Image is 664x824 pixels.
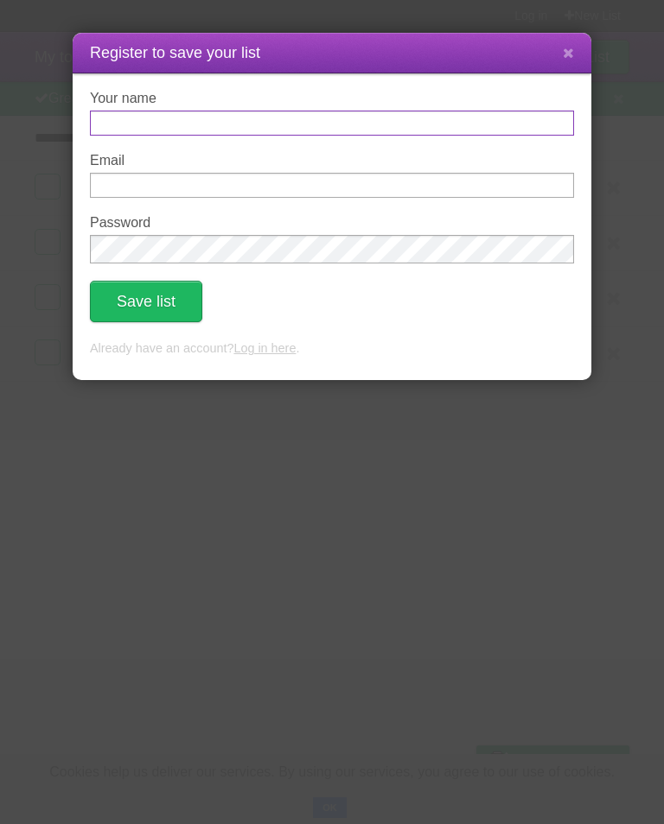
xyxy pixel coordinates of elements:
label: Your name [90,91,574,106]
button: Save list [90,281,202,322]
p: Already have an account? . [90,339,574,358]
label: Email [90,153,574,168]
label: Password [90,215,574,231]
h1: Register to save your list [90,41,574,65]
a: Log in here [233,341,296,355]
